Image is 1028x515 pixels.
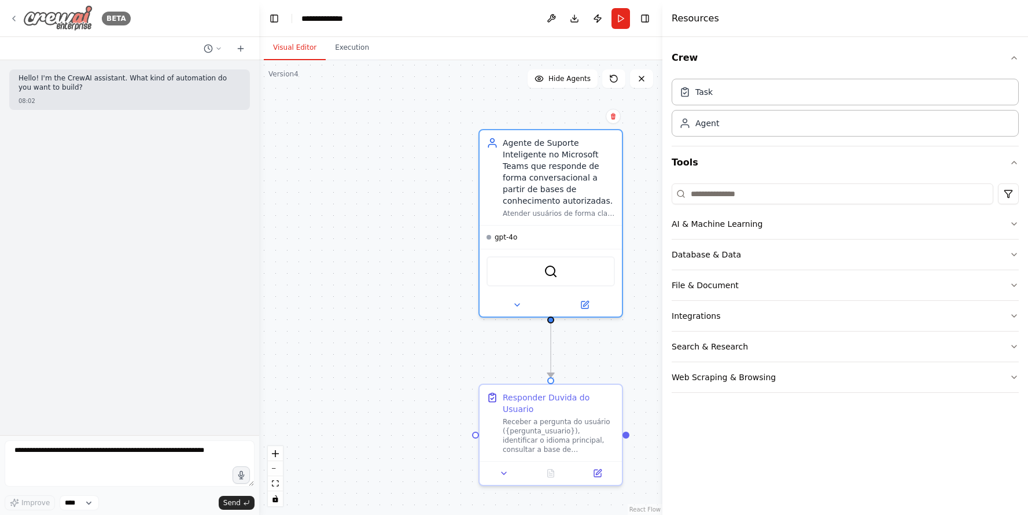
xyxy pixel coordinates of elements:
[503,137,615,207] div: Agente de Suporte Inteligente no Microsoft Teams que responde de forma conversacional a partir de...
[526,466,576,480] button: No output available
[264,36,326,60] button: Visual Editor
[102,12,131,25] div: BETA
[577,466,617,480] button: Open in side panel
[672,209,1019,239] button: AI & Machine Learning
[672,42,1019,74] button: Crew
[672,146,1019,179] button: Tools
[268,476,283,491] button: fit view
[478,129,623,318] div: Agente de Suporte Inteligente no Microsoft Teams que responde de forma conversacional a partir de...
[672,362,1019,392] button: Web Scraping & Browsing
[672,249,741,260] div: Database & Data
[268,446,283,461] button: zoom in
[672,270,1019,300] button: File & Document
[637,10,653,27] button: Hide right sidebar
[695,117,719,129] div: Agent
[19,97,241,105] div: 08:02
[528,69,598,88] button: Hide Agents
[231,42,250,56] button: Start a new chat
[23,5,93,31] img: Logo
[5,495,55,510] button: Improve
[268,461,283,476] button: zoom out
[672,301,1019,331] button: Integrations
[672,240,1019,270] button: Database & Data
[695,86,713,98] div: Task
[672,341,748,352] div: Search & Research
[223,498,241,507] span: Send
[503,209,615,218] div: Atender usuários de forma clara e contextualizada, consultando a KB autorizada (ex.: AMBEV-IA-DOC...
[544,264,558,278] img: QdrantVectorSearchTool
[478,384,623,486] div: Responder Duvida do UsuarioReceber a pergunta do usuário ({pergunta_usuario}), identificar o idio...
[326,36,378,60] button: Execution
[503,392,615,415] div: Responder Duvida do Usuario
[503,417,615,454] div: Receber a pergunta do usuário ({pergunta_usuario}), identificar o idioma principal, consultar a b...
[548,74,591,83] span: Hide Agents
[672,218,762,230] div: AI & Machine Learning
[266,10,282,27] button: Hide left sidebar
[268,69,299,79] div: Version 4
[672,310,720,322] div: Integrations
[606,109,621,124] button: Delete node
[672,12,719,25] h4: Resources
[21,498,50,507] span: Improve
[19,74,241,92] p: Hello! I'm the CrewAI assistant. What kind of automation do you want to build?
[545,323,557,377] g: Edge from 22ad1d25-6d2d-4d6e-9717-210db03a32fb to a3bd6fcc-79a5-4d69-8415-945d03f3c97b
[672,179,1019,402] div: Tools
[672,332,1019,362] button: Search & Research
[672,74,1019,146] div: Crew
[629,506,661,513] a: React Flow attribution
[199,42,227,56] button: Switch to previous chat
[552,298,617,312] button: Open in side panel
[233,466,250,484] button: Click to speak your automation idea
[268,491,283,506] button: toggle interactivity
[672,371,776,383] div: Web Scraping & Browsing
[301,13,361,24] nav: breadcrumb
[495,233,517,242] span: gpt-4o
[268,446,283,506] div: React Flow controls
[219,496,255,510] button: Send
[672,279,739,291] div: File & Document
